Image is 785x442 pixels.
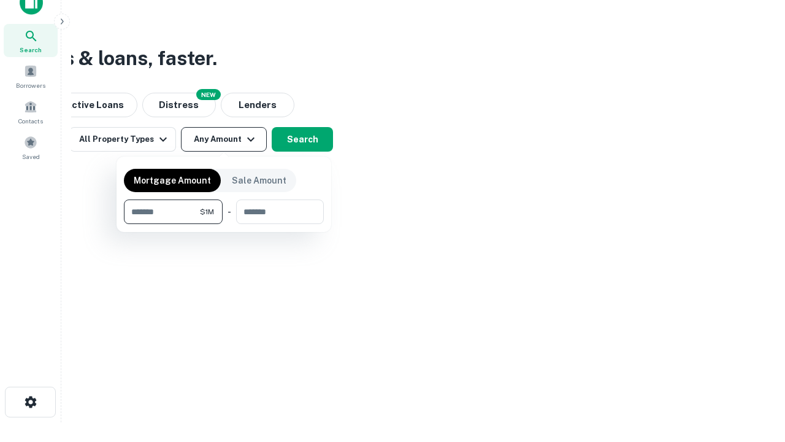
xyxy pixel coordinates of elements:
p: Sale Amount [232,174,286,187]
div: - [228,200,231,224]
p: Mortgage Amount [134,174,211,187]
span: $1M [200,206,214,217]
iframe: Chat Widget [724,344,785,403]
